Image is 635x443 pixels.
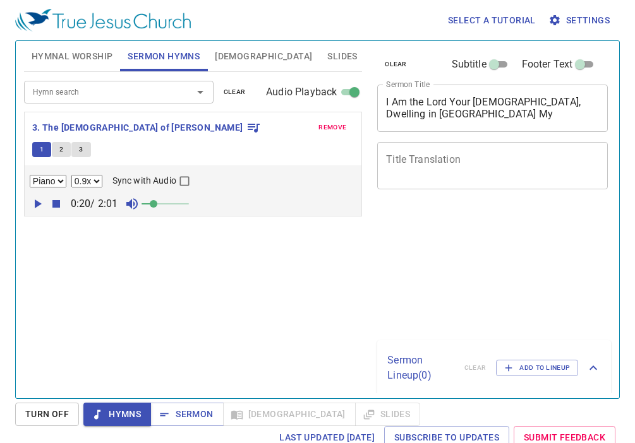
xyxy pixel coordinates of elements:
p: Sermon Lineup ( 0 ) [387,353,454,383]
button: Hymns [83,403,151,426]
button: remove [311,120,354,135]
button: 3. The [DEMOGRAPHIC_DATA] of [PERSON_NAME] [32,120,261,136]
button: Settings [546,9,615,32]
button: Open [191,83,209,101]
span: 2 [59,144,63,155]
button: clear [216,85,253,100]
button: Sermon [150,403,223,426]
span: Slides [327,49,357,64]
span: Hymnal Worship [32,49,113,64]
span: Settings [551,13,610,28]
span: 3 [79,144,83,155]
button: 3 [71,142,90,157]
span: Select a tutorial [448,13,536,28]
button: Add to Lineup [496,360,578,376]
button: clear [377,57,414,72]
span: Sync with Audio [112,174,176,187]
button: 1 [32,142,51,157]
select: Select Track [30,175,66,187]
span: Subtitle [452,57,487,72]
select: Playback Rate [71,175,102,187]
button: Select a tutorial [443,9,541,32]
button: 2 [52,142,71,157]
span: Footer Text [522,57,573,72]
span: Sermon [160,406,213,422]
span: [DEMOGRAPHIC_DATA] [215,49,312,64]
button: Turn Off [15,403,79,426]
iframe: from-child [372,203,563,336]
div: Sermon Lineup(0)clearAdd to Lineup [377,340,611,396]
span: remove [318,122,346,133]
span: Add to Lineup [504,362,570,374]
textarea: I Am the Lord Your [DEMOGRAPHIC_DATA], Dwelling in [GEOGRAPHIC_DATA] My [GEOGRAPHIC_DATA] [386,96,599,120]
p: 0:20 / 2:01 [66,196,123,211]
span: Turn Off [25,406,69,422]
span: 1 [40,144,44,155]
span: clear [385,59,407,70]
span: clear [224,86,246,98]
span: Sermon Hymns [128,49,200,64]
img: True Jesus Church [15,9,191,32]
span: Audio Playback [266,85,337,100]
b: 3. The [DEMOGRAPHIC_DATA] of [PERSON_NAME] [32,120,243,136]
span: Hymns [94,406,141,422]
